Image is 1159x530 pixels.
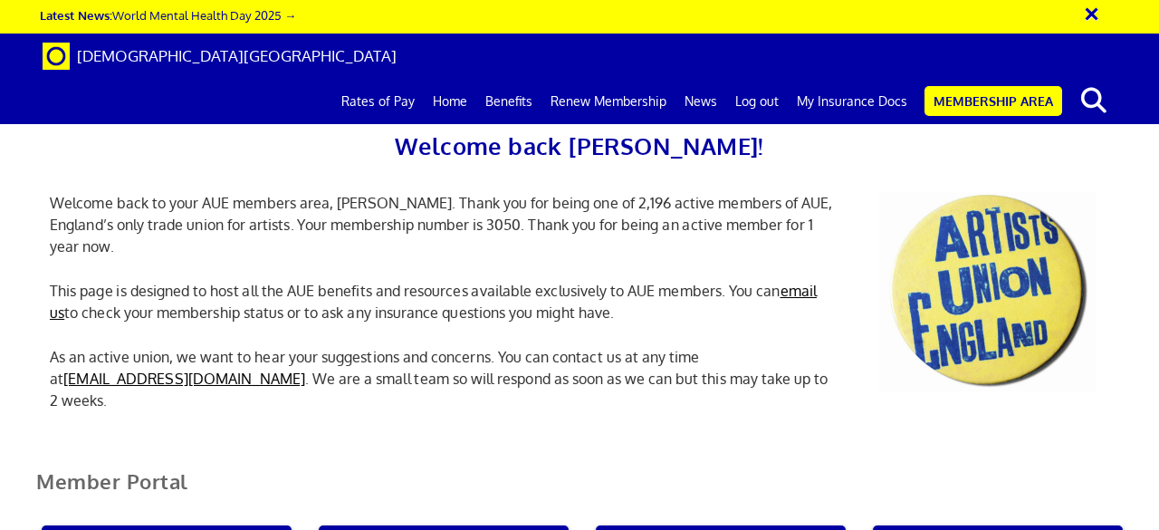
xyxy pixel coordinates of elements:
[36,346,851,411] p: As an active union, we want to hear your suggestions and concerns. You can contact us at any time...
[40,7,112,23] strong: Latest News:
[476,79,541,124] a: Benefits
[63,370,305,388] a: [EMAIL_ADDRESS][DOMAIN_NAME]
[788,79,916,124] a: My Insurance Docs
[424,79,476,124] a: Home
[36,280,851,323] p: This page is designed to host all the AUE benefits and resources available exclusively to AUE mem...
[36,192,851,257] p: Welcome back to your AUE members area, [PERSON_NAME]. Thank you for being one of 2,196 active mem...
[924,86,1062,116] a: Membership Area
[675,79,726,124] a: News
[23,470,1136,515] h2: Member Portal
[1066,82,1121,120] button: search
[541,79,675,124] a: Renew Membership
[36,127,1123,165] h2: Welcome back [PERSON_NAME]!
[77,46,397,65] span: [DEMOGRAPHIC_DATA][GEOGRAPHIC_DATA]
[40,7,296,23] a: Latest News:World Mental Health Day 2025 →
[332,79,424,124] a: Rates of Pay
[726,79,788,124] a: Log out
[29,34,410,79] a: Brand [DEMOGRAPHIC_DATA][GEOGRAPHIC_DATA]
